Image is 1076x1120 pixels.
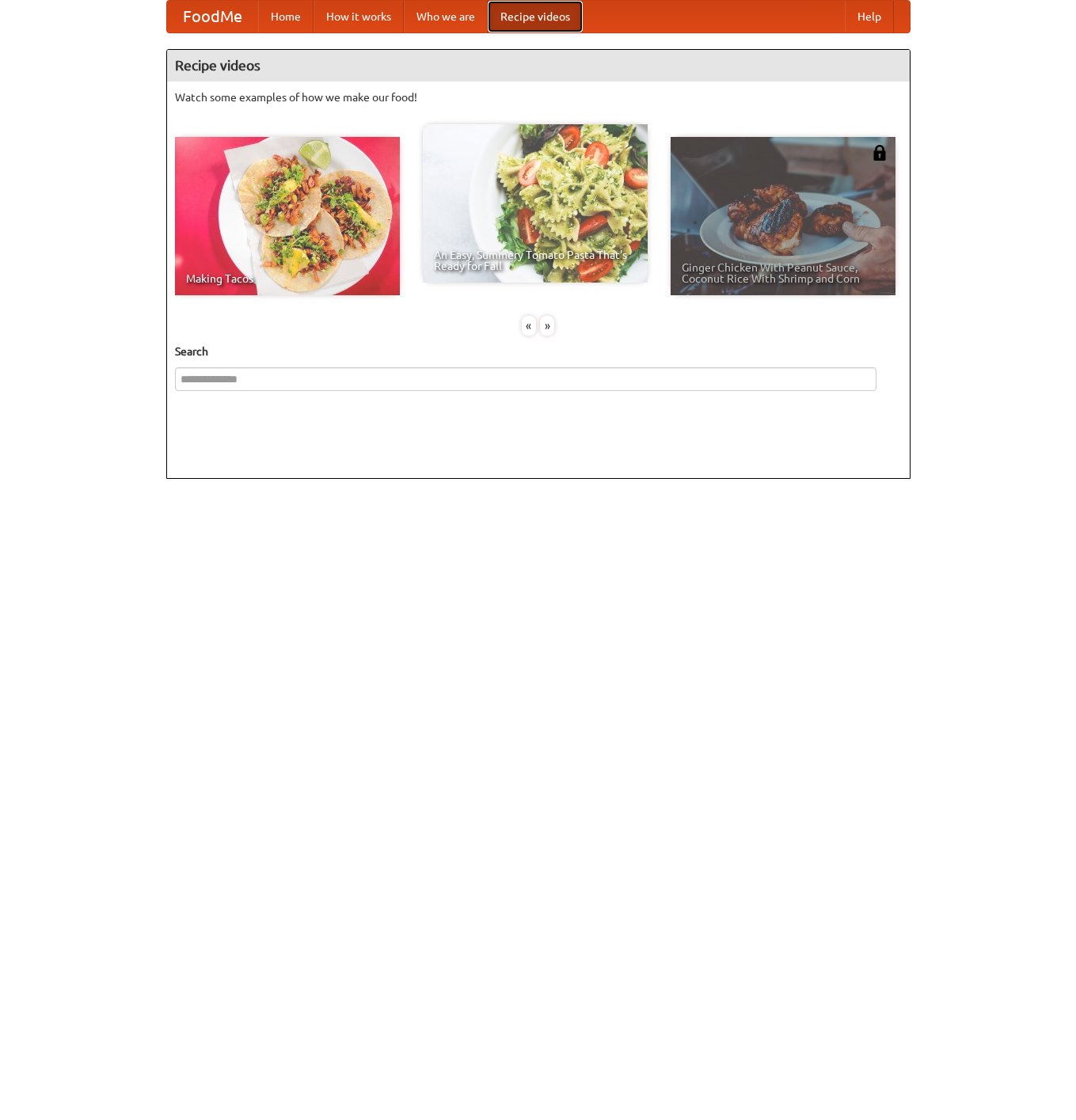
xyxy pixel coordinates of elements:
a: Help [845,1,894,32]
h5: Search [175,344,902,359]
div: » [540,316,554,336]
a: FoodMe [167,1,258,32]
a: Recipe videos [488,1,583,32]
h4: Recipe videos [167,50,910,82]
div: « [522,316,536,336]
a: An Easy, Summery Tomato Pasta That's Ready for Fall [423,124,648,283]
p: Watch some examples of how we make our food! [175,89,902,105]
span: An Easy, Summery Tomato Pasta That's Ready for Fall [434,249,637,271]
a: Making Tacos [175,137,400,295]
img: 483408.png [872,145,888,161]
a: Who we are [404,1,488,32]
a: How it works [314,1,404,32]
span: Making Tacos [186,273,389,284]
a: Home [258,1,314,32]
